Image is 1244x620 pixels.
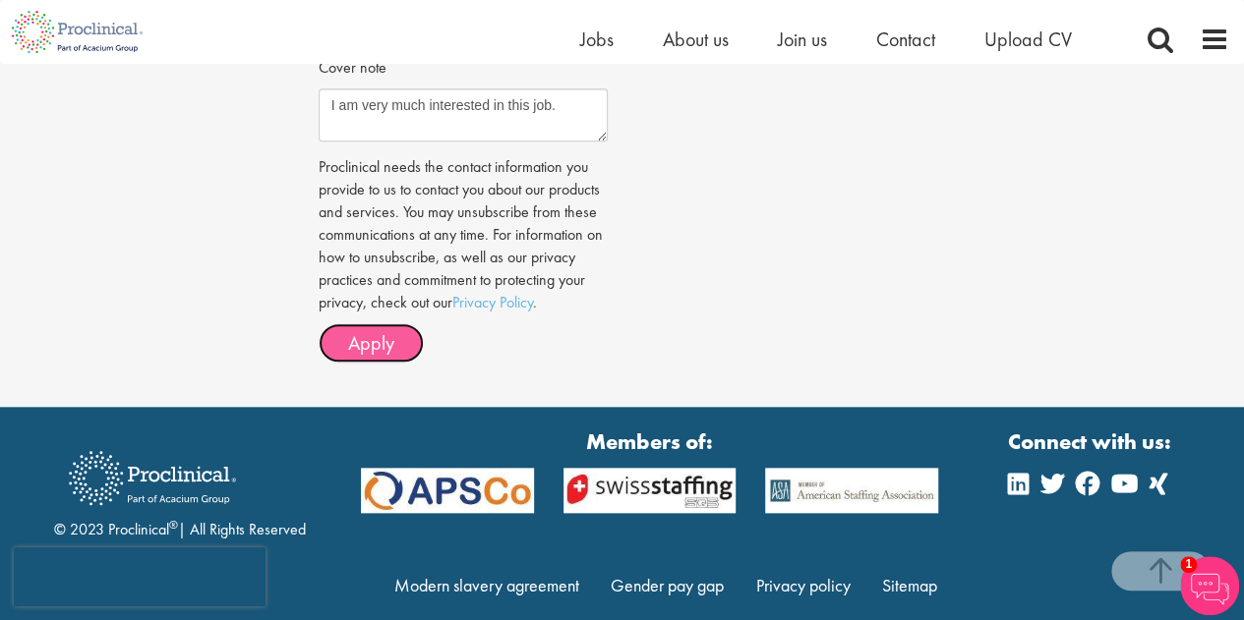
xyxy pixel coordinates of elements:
[1180,556,1197,573] span: 1
[346,468,549,514] img: APSCo
[756,574,851,596] a: Privacy policy
[1180,556,1239,615] img: Chatbot
[882,574,937,596] a: Sitemap
[361,426,939,457] strong: Members of:
[348,330,394,356] span: Apply
[580,27,614,52] a: Jobs
[750,468,953,514] img: APSCo
[549,468,751,514] img: APSCo
[876,27,935,52] a: Contact
[611,574,724,596] a: Gender pay gap
[663,27,729,52] a: About us
[778,27,827,52] a: Join us
[394,574,579,596] a: Modern slavery agreement
[169,517,178,533] sup: ®
[1008,426,1175,457] strong: Connect with us:
[14,547,266,606] iframe: reCAPTCHA
[54,436,306,541] div: © 2023 Proclinical | All Rights Reserved
[319,323,424,363] button: Apply
[54,437,251,519] img: Proclinical Recruitment
[984,27,1072,52] a: Upload CV
[319,156,608,313] p: Proclinical needs the contact information you provide to us to contact you about our products and...
[319,50,386,80] label: Cover note
[452,292,533,312] a: Privacy Policy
